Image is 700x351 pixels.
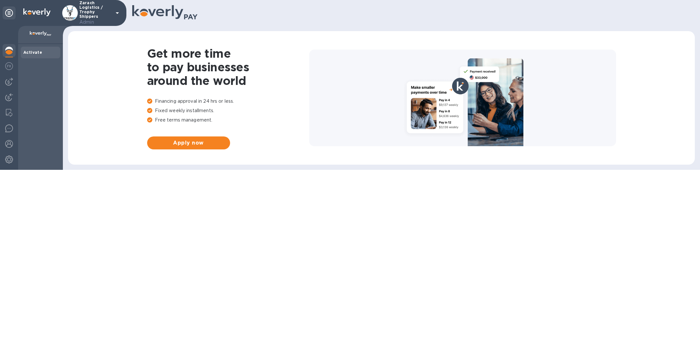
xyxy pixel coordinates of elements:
p: Financing approval in 24 hrs or less. [147,98,309,105]
img: Foreign exchange [5,62,13,70]
p: Fixed weekly installments. [147,107,309,114]
img: Logo [23,8,51,16]
p: Admin [79,19,112,26]
p: Zarach Logistics / Trophy Shippers [79,1,112,26]
h1: Get more time to pay businesses around the world [147,47,309,88]
div: Unpin categories [3,6,16,19]
p: Free terms management. [147,117,309,123]
button: Apply now [147,136,230,149]
b: Activate [23,50,42,55]
span: Apply now [152,139,225,147]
